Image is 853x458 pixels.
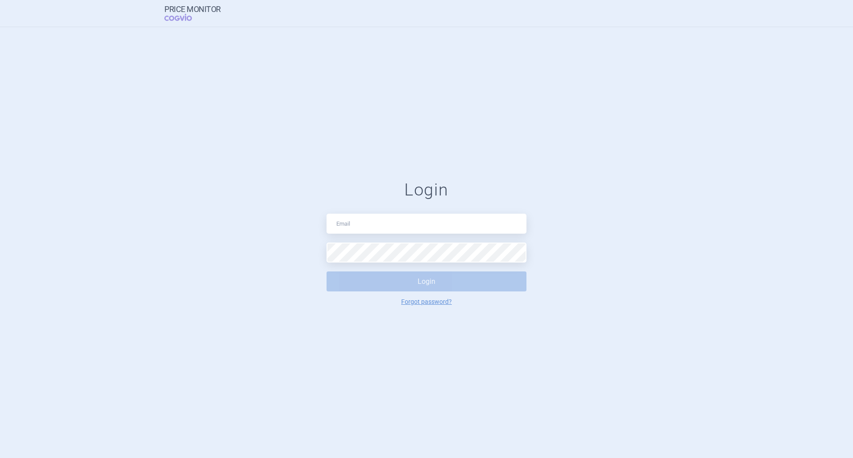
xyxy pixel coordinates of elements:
strong: Price Monitor [164,5,221,14]
span: COGVIO [164,14,204,21]
a: Forgot password? [401,299,452,305]
button: Login [327,271,526,291]
h1: Login [327,180,526,200]
a: Price MonitorCOGVIO [164,5,221,22]
input: Email [327,214,526,234]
